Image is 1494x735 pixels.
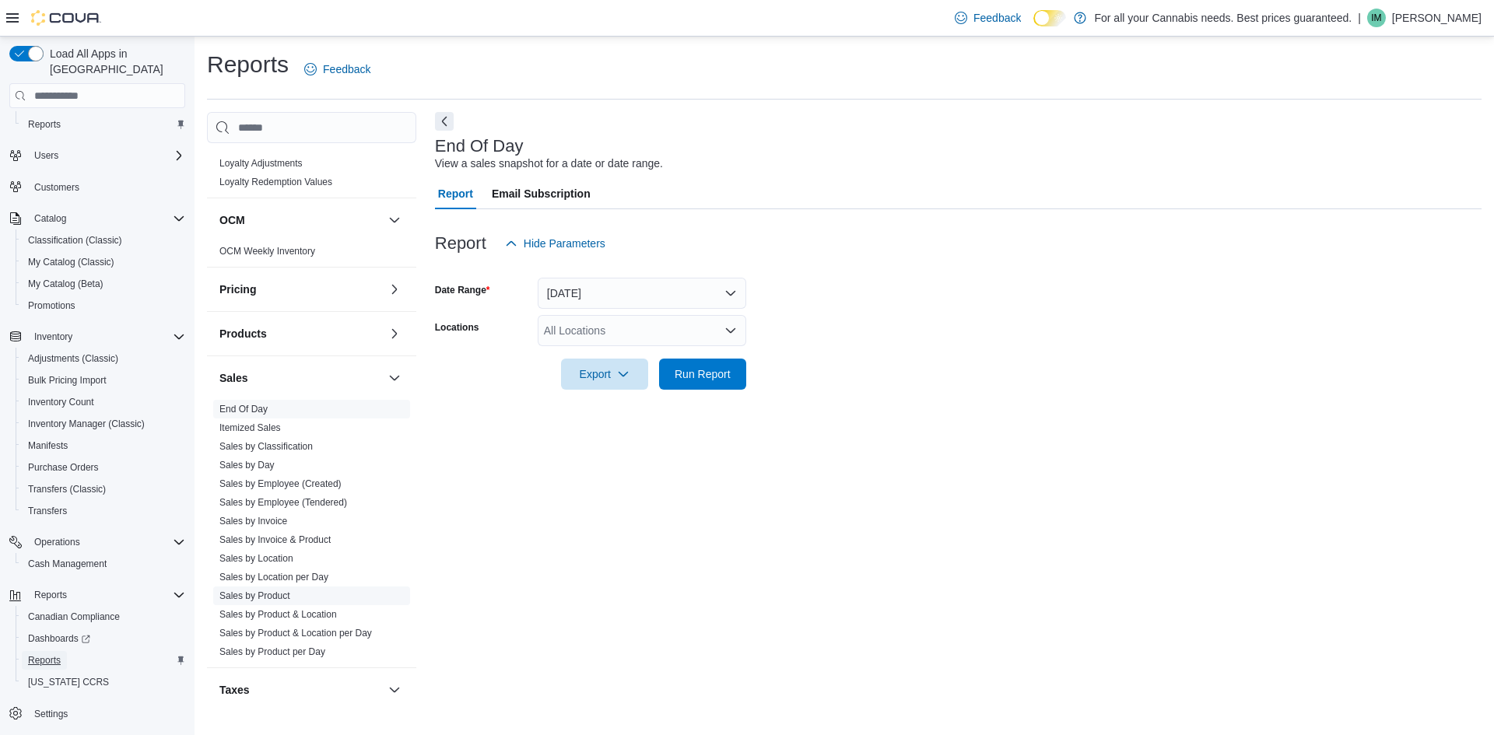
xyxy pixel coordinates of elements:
a: Manifests [22,436,74,455]
span: Sales by Product & Location per Day [219,627,372,639]
img: Cova [31,10,101,26]
button: OCM [385,211,404,229]
span: Reports [28,118,61,131]
span: Itemized Sales [219,422,281,434]
button: Inventory Manager (Classic) [16,413,191,435]
span: Reports [22,115,185,134]
span: Load All Apps in [GEOGRAPHIC_DATA] [44,46,185,77]
button: Reports [16,649,191,671]
span: Loyalty Adjustments [219,157,303,170]
button: Reports [28,586,73,604]
button: Reports [16,114,191,135]
span: Settings [34,708,68,720]
a: Inventory Count [22,393,100,411]
h3: Products [219,326,267,341]
span: Canadian Compliance [28,611,120,623]
span: My Catalog (Classic) [28,256,114,268]
a: Dashboards [16,628,191,649]
a: Sales by Invoice & Product [219,534,331,545]
a: Sales by Product per Day [219,646,325,657]
h1: Reports [207,49,289,80]
label: Date Range [435,284,490,296]
span: IM [1371,9,1381,27]
span: Hide Parameters [524,236,605,251]
span: Sales by Product [219,590,290,602]
a: My Catalog (Beta) [22,275,110,293]
button: Sales [385,369,404,387]
span: My Catalog (Beta) [22,275,185,293]
span: Dashboards [28,632,90,645]
a: Sales by Location [219,553,293,564]
span: Report [438,178,473,209]
button: Customers [3,176,191,198]
p: | [1358,9,1361,27]
input: Dark Mode [1033,10,1066,26]
span: Loyalty Redemption Values [219,176,332,188]
span: Sales by Location per Day [219,571,328,583]
h3: Sales [219,370,248,386]
button: My Catalog (Beta) [16,273,191,295]
a: Cash Management [22,555,113,573]
span: Inventory [28,327,185,346]
a: Feedback [949,2,1027,33]
button: My Catalog (Classic) [16,251,191,273]
span: Transfers [28,505,67,517]
span: Promotions [28,299,75,312]
button: Next [435,112,454,131]
span: Run Report [675,366,731,382]
span: Manifests [28,439,68,452]
a: Reports [22,651,67,670]
span: Catalog [34,212,66,225]
a: Purchase Orders [22,458,105,477]
a: Canadian Compliance [22,607,126,626]
h3: Pricing [219,282,256,297]
button: Products [385,324,404,343]
button: Pricing [219,282,382,297]
span: Operations [34,536,80,548]
span: Purchase Orders [28,461,99,474]
button: Taxes [385,681,404,699]
span: OCM Weekly Inventory [219,245,315,257]
span: Cash Management [22,555,185,573]
span: Inventory [34,331,72,343]
a: Transfers (Classic) [22,480,112,499]
button: Catalog [28,209,72,228]
button: Taxes [219,682,382,698]
span: Transfers (Classic) [28,483,106,495]
span: Inventory Count [28,396,94,408]
div: View a sales snapshot for a date or date range. [435,156,663,172]
p: [PERSON_NAME] [1392,9,1482,27]
span: Operations [28,533,185,551]
span: Catalog [28,209,185,228]
div: OCM [207,242,416,267]
button: OCM [219,212,382,228]
button: Inventory Count [16,391,191,413]
button: Users [3,145,191,166]
span: Canadian Compliance [22,607,185,626]
span: Export [570,359,639,390]
button: Settings [3,702,191,725]
span: Washington CCRS [22,673,185,691]
span: Reports [34,589,67,601]
button: Users [28,146,65,165]
h3: OCM [219,212,245,228]
span: Sales by Product per Day [219,646,325,658]
a: Customers [28,178,86,197]
button: Run Report [659,359,746,390]
a: Feedback [298,54,377,85]
button: Promotions [16,295,191,317]
button: Transfers (Classic) [16,478,191,500]
button: Products [219,326,382,341]
span: End Of Day [219,403,268,415]
span: Inventory Manager (Classic) [28,418,145,430]
a: Settings [28,705,74,723]
span: Sales by Classification [219,440,313,453]
span: Sales by Day [219,459,275,471]
div: Sales [207,400,416,667]
span: Reports [28,586,185,604]
button: Classification (Classic) [16,229,191,251]
button: Inventory [28,327,79,346]
a: Sales by Invoice [219,516,287,527]
button: Export [561,359,648,390]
